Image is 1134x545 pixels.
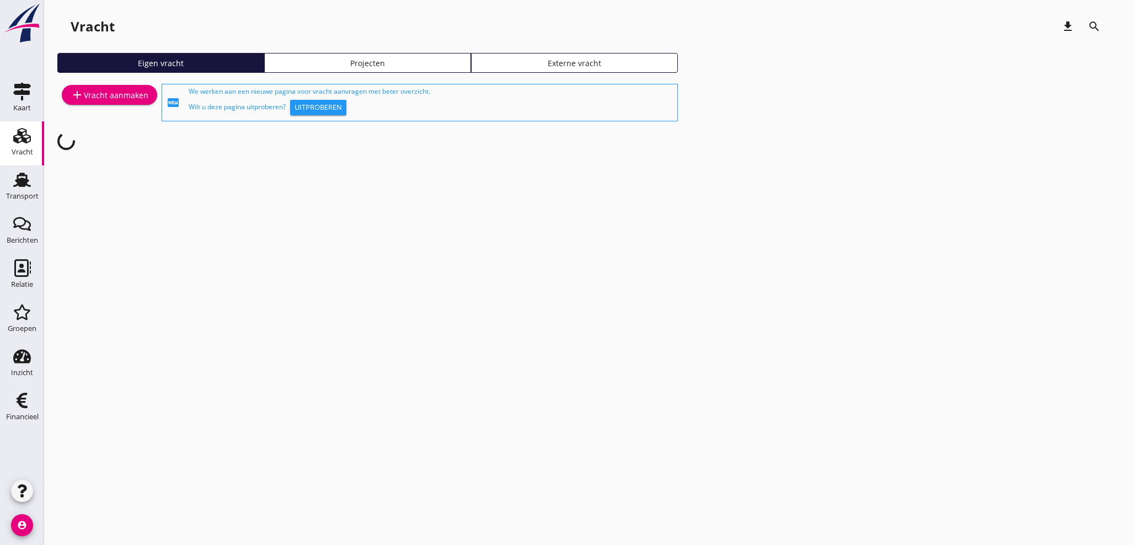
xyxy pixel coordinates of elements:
[476,57,673,69] div: Externe vracht
[71,88,148,101] div: Vracht aanmaken
[7,237,38,244] div: Berichten
[1061,20,1074,33] i: download
[62,85,157,105] a: Vracht aanmaken
[269,57,466,69] div: Projecten
[11,281,33,288] div: Relatie
[62,57,259,69] div: Eigen vracht
[2,3,42,44] img: logo-small.a267ee39.svg
[12,148,33,156] div: Vracht
[167,96,180,109] i: fiber_new
[6,193,39,200] div: Transport
[6,413,39,420] div: Financieel
[71,18,115,35] div: Vracht
[290,100,346,115] button: Uitproberen
[11,514,33,536] i: account_circle
[295,102,342,113] div: Uitproberen
[471,53,678,73] a: Externe vracht
[8,325,36,332] div: Groepen
[1088,20,1101,33] i: search
[264,53,471,73] a: Projecten
[189,87,673,119] div: We werken aan een nieuwe pagina voor vracht aanvragen met beter overzicht. Wilt u deze pagina uit...
[57,53,264,73] a: Eigen vracht
[71,88,84,101] i: add
[13,104,31,111] div: Kaart
[11,369,33,376] div: Inzicht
